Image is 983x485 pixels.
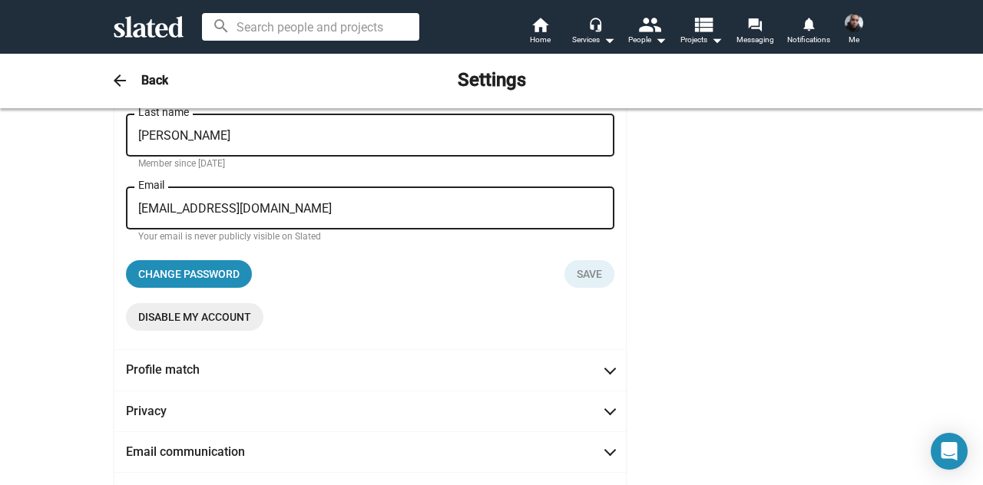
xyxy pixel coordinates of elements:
mat-expansion-panel-header: Profile match [114,349,627,390]
mat-hint: Member since [DATE] [138,158,225,170]
mat-expansion-panel-header: Privacy [114,391,627,431]
mat-icon: home [531,15,549,34]
span: Save [577,260,602,288]
a: Notifications [782,15,836,49]
div: Open Intercom Messenger [931,433,968,470]
span: Notifications [787,31,830,49]
mat-icon: headset_mic [588,17,602,31]
a: Home [513,15,567,49]
button: Disable my account [126,303,263,331]
mat-icon: people [638,13,660,35]
span: Me [849,31,859,49]
button: Brandon J. TaylorMe [836,11,872,51]
mat-icon: arrow_drop_down [600,31,618,49]
mat-hint: Your email is never publicly visible on Slated [138,231,321,243]
span: Disable my account [138,303,251,331]
button: Services [567,15,621,49]
h3: Back [141,72,168,88]
img: Brandon J. Taylor [845,14,863,32]
mat-icon: forum [747,17,762,31]
div: People [628,31,667,49]
mat-icon: arrow_drop_down [651,31,670,49]
input: Search people and projects [202,13,419,41]
button: People [621,15,674,49]
span: Messaging [736,31,774,49]
mat-panel-title: Privacy [126,403,264,419]
mat-panel-title: Profile match [126,361,264,378]
mat-panel-title: Email communication [126,444,264,460]
mat-icon: arrow_drop_down [707,31,726,49]
div: Services [572,31,615,49]
span: Projects [680,31,723,49]
a: Messaging [728,15,782,49]
button: Save [564,260,614,288]
mat-icon: notifications [801,16,816,31]
button: Change password [126,260,252,288]
mat-icon: view_list [692,13,714,35]
mat-expansion-panel-header: Email communication [114,431,627,472]
button: Projects [674,15,728,49]
h2: Settings [458,68,526,93]
span: Home [530,31,551,49]
mat-icon: arrow_back [111,71,129,90]
span: Change password [138,260,240,288]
